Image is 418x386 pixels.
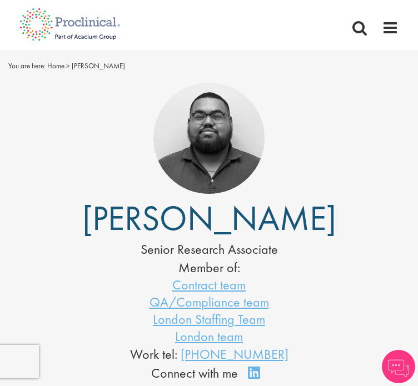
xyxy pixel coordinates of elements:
[153,310,265,328] a: London Staffing Team
[175,328,243,345] a: London team
[130,345,177,363] span: Work tel:
[172,276,246,293] a: Contract team
[181,345,288,363] a: [PHONE_NUMBER]
[8,240,410,259] div: Senior Research Associate
[178,259,240,276] label: Member of:
[150,293,269,310] a: QA/Compliance team
[82,196,336,240] span: [PERSON_NAME]
[382,350,415,383] img: Chatbot
[153,83,265,194] img: Ashley Bennett
[8,61,46,71] span: You are here:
